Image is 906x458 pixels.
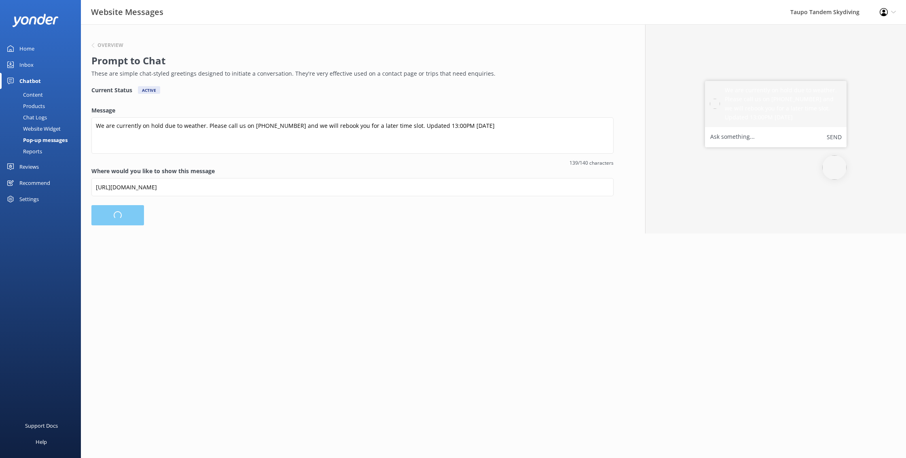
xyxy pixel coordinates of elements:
div: Pop-up messages [5,134,68,146]
a: Pop-up messages [5,134,81,146]
a: Content [5,89,81,100]
div: Reviews [19,159,39,175]
div: Active [138,86,160,94]
div: Website Widget [5,123,61,134]
div: Support Docs [25,418,58,434]
a: Products [5,100,81,112]
div: Settings [19,191,39,207]
h2: Prompt to Chat [91,53,610,68]
h5: We are currently on hold due to weather. Please call us on [PHONE_NUMBER] and we will rebook you ... [725,86,842,122]
div: Help [36,434,47,450]
span: 139/140 characters [91,159,614,167]
a: Reports [5,146,81,157]
div: Recommend [19,175,50,191]
div: Content [5,89,43,100]
div: Chatbot [19,73,41,89]
div: Inbox [19,57,34,73]
textarea: We are currently on hold due to weather. Please call us on [PHONE_NUMBER] and we will rebook you ... [91,117,614,154]
div: Chat Logs [5,112,47,123]
img: yonder-white-logo.png [12,14,59,27]
div: Products [5,100,45,112]
a: Chat Logs [5,112,81,123]
p: These are simple chat-styled greetings designed to initiate a conversation. They're very effectiv... [91,69,610,78]
input: https://www.example.com/page [91,178,614,196]
label: Message [91,106,614,115]
button: Overview [91,43,123,48]
h3: Website Messages [91,6,163,19]
div: Reports [5,146,42,157]
label: Ask something... [710,132,755,142]
div: Home [19,40,34,57]
h4: Current Status [91,86,132,94]
label: Where would you like to show this message [91,167,614,176]
h6: Overview [97,43,123,48]
button: Send [827,132,842,142]
a: Website Widget [5,123,81,134]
